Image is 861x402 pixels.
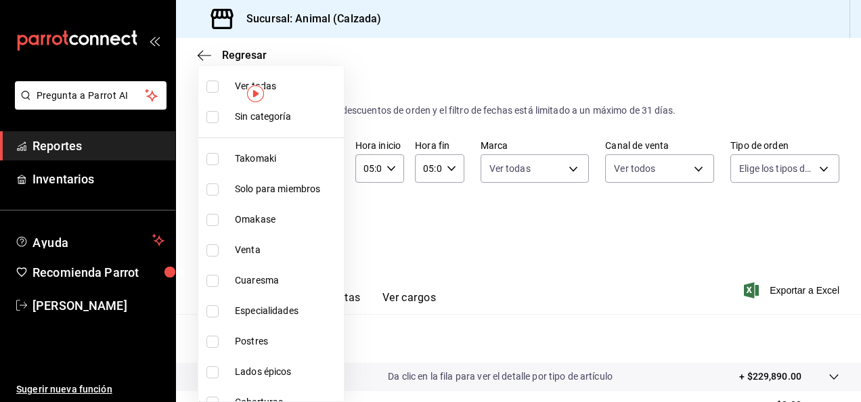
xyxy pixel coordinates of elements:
[235,110,338,124] span: Sin categoría
[235,213,338,227] span: Omakase
[235,304,338,318] span: Especialidades
[235,243,338,257] span: Venta
[235,152,338,166] span: Takomaki
[235,273,338,288] span: Cuaresma
[235,334,338,349] span: Postres
[235,79,338,93] span: Ver todas
[235,365,338,379] span: Lados épicos
[247,85,264,102] img: Marcador de información sobre herramientas
[235,182,338,196] span: Solo para miembros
